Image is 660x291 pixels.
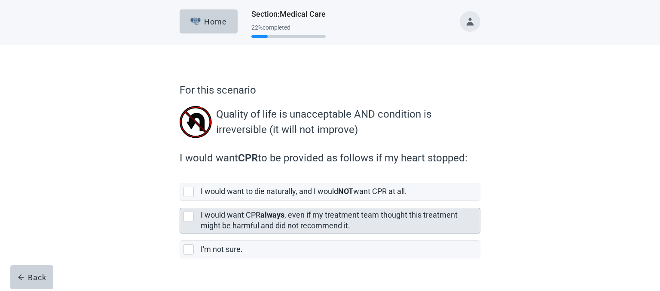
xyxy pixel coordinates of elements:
strong: CPR [238,152,258,164]
p: For this scenario [180,82,480,98]
label: I would want to die naturally, and I would want CPR at all. [201,187,407,196]
div: I'm not sure., checkbox, not selected [180,240,480,258]
strong: always [260,210,284,219]
p: Quality of life is unacceptable AND condition is irreversible (it will not improve) [216,106,476,137]
div: Home [190,17,227,26]
button: Toggle account menu [460,11,480,32]
div: [object Object], checkbox, not selected [180,208,480,233]
label: I'm not sure. [201,245,243,254]
div: 22 % completed [251,24,326,31]
div: Progress section [251,21,326,42]
button: ElephantHome [180,9,238,33]
button: arrow-leftBack [10,265,53,289]
strong: NOT [338,187,353,196]
h1: Section : Medical Care [251,8,326,20]
label: I would want to be provided as follows if my heart stopped: [180,150,476,166]
img: irreversible-DyUGXaAB.svg [180,106,216,138]
div: Back [18,273,46,282]
div: [object Object], checkbox, not selected [180,183,480,201]
label: I would want CPR , even if my treatment team thought this treatment might be harmful and did not ... [201,210,458,230]
img: Elephant [190,18,201,25]
span: arrow-left [18,274,24,281]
